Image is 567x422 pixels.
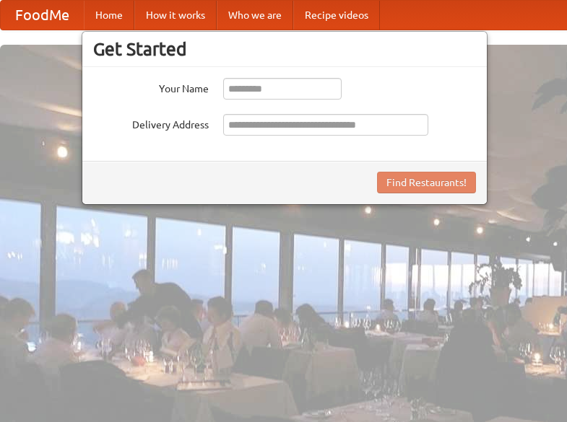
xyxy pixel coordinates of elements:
[1,1,84,30] a: FoodMe
[377,172,476,193] button: Find Restaurants!
[84,1,134,30] a: Home
[217,1,293,30] a: Who we are
[93,114,209,132] label: Delivery Address
[93,38,476,60] h3: Get Started
[293,1,380,30] a: Recipe videos
[134,1,217,30] a: How it works
[93,78,209,96] label: Your Name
